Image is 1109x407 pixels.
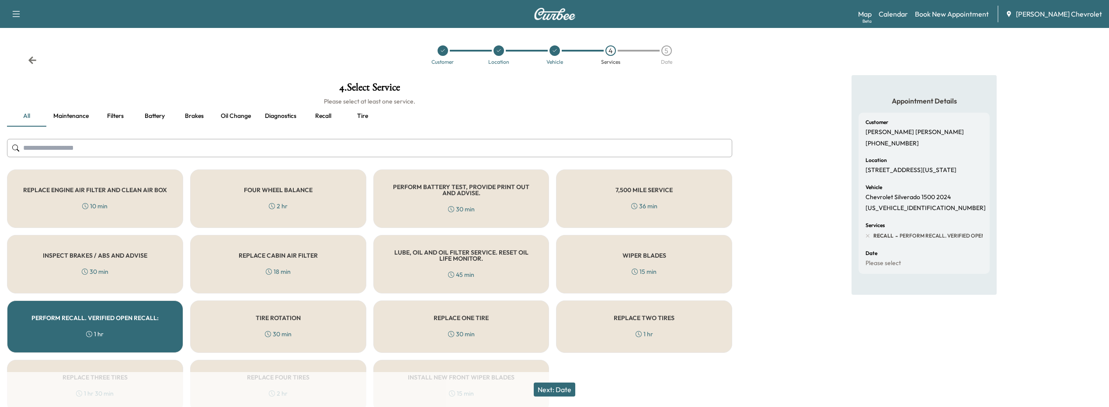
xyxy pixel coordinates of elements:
div: Back [28,56,37,65]
h5: FOUR WHEEL BALANCE [244,187,313,193]
div: Location [488,59,509,65]
span: RECALL [873,232,893,239]
h5: REPLACE ONE TIRE [434,315,489,321]
div: 18 min [266,267,291,276]
p: [PERSON_NAME] [PERSON_NAME] [866,128,964,136]
button: Oil Change [214,106,258,127]
h6: Location [866,158,887,163]
div: 15 min [632,267,657,276]
div: 10 min [82,202,108,210]
h6: Please select at least one service. [7,97,732,106]
h5: LUBE, OIL AND OIL FILTER SERVICE. RESET OIL LIFE MONITOR. [388,249,535,262]
div: Customer [431,59,454,65]
button: all [7,106,46,127]
a: Calendar [879,9,908,19]
h5: 7,500 MILE SERVICE [615,187,673,193]
button: Diagnostics [258,106,303,127]
h6: Services [866,223,885,228]
div: 4 [605,45,616,56]
div: Services [601,59,620,65]
h5: PERFORM BATTERY TEST, PROVIDE PRINT OUT AND ADVISE. [388,184,535,196]
a: Book New Appointment [915,9,989,19]
div: 30 min [82,267,108,276]
button: Recall [303,106,343,127]
h5: PERFORM RECALL. VERIFIED OPEN RECALL: [31,315,159,321]
span: [PERSON_NAME] Chevrolet [1016,9,1102,19]
p: Please select [866,259,901,267]
h6: Vehicle [866,185,882,190]
img: Curbee Logo [534,8,576,20]
h5: WIPER BLADES [622,252,666,259]
div: Vehicle [546,59,563,65]
div: 45 min [448,270,474,279]
h1: 4 . Select Service [7,82,732,97]
div: 30 min [448,205,475,214]
p: [STREET_ADDRESS][US_STATE] [866,166,956,174]
span: PERFORM RECALL. VERIFIED OPEN RECALL: [898,232,1007,239]
button: Brakes [174,106,214,127]
button: Filters [96,106,135,127]
div: 30 min [265,330,292,338]
h5: REPLACE CABIN AIR FILTER [239,252,318,259]
p: [US_VEHICLE_IDENTIFICATION_NUMBER] [866,204,986,212]
p: [PHONE_NUMBER] [866,140,919,148]
h6: Customer [866,120,888,125]
h6: Date [866,251,877,256]
h5: INSPECT BRAKES / ABS AND ADVISE [43,252,147,259]
div: 5 [661,45,672,56]
button: Next: Date [534,383,575,397]
div: 1 hr [86,330,104,338]
div: 36 min [631,202,657,210]
div: 1 hr [636,330,653,338]
button: Maintenance [46,106,96,127]
h5: Appointment Details [859,96,990,106]
div: Beta [862,18,872,24]
h5: REPLACE ENGINE AIR FILTER AND CLEAN AIR BOX [23,187,167,193]
span: - [893,231,898,240]
h5: TIRE ROTATION [256,315,301,321]
div: basic tabs example [7,106,732,127]
a: MapBeta [858,9,872,19]
button: Tire [343,106,382,127]
div: Date [661,59,672,65]
button: Battery [135,106,174,127]
div: 30 min [448,330,475,338]
p: Chevrolet Silverado 1500 2024 [866,193,951,201]
div: 2 hr [269,202,288,210]
h5: REPLACE TWO TIRES [614,315,674,321]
